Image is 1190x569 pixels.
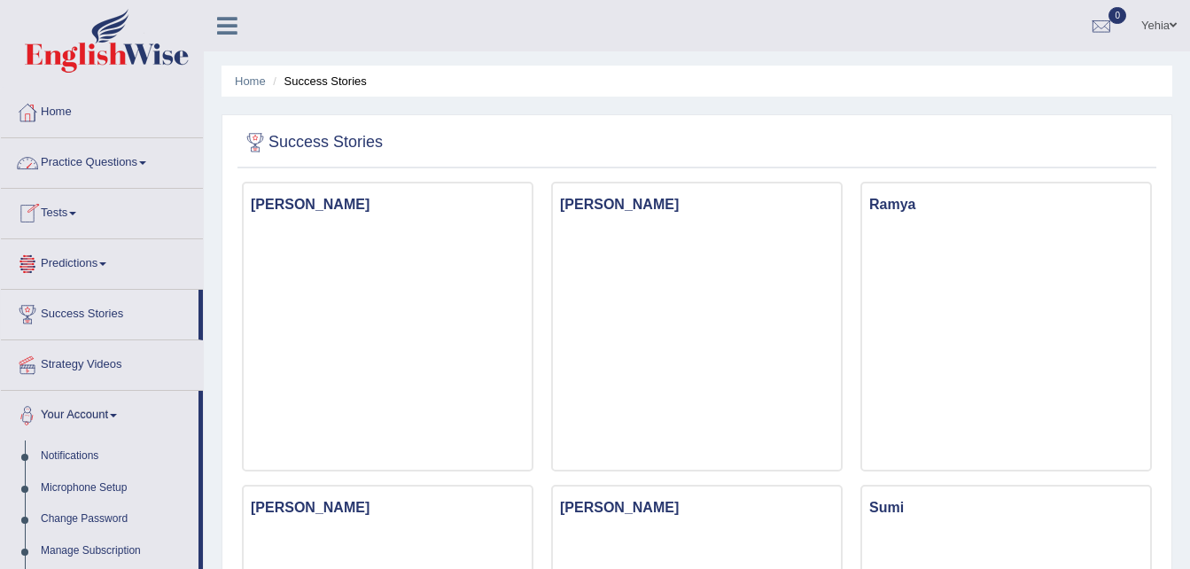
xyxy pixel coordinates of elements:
[244,192,532,217] h3: [PERSON_NAME]
[242,129,383,156] h2: Success Stories
[33,535,198,567] a: Manage Subscription
[1,189,203,233] a: Tests
[33,503,198,535] a: Change Password
[1,290,198,334] a: Success Stories
[235,74,266,88] a: Home
[553,192,841,217] h3: [PERSON_NAME]
[33,472,198,504] a: Microphone Setup
[1108,7,1126,24] span: 0
[33,440,198,472] a: Notifications
[862,192,1150,217] h3: Ramya
[1,391,198,435] a: Your Account
[553,495,841,520] h3: [PERSON_NAME]
[244,495,532,520] h3: [PERSON_NAME]
[1,138,203,183] a: Practice Questions
[1,88,203,132] a: Home
[1,239,203,284] a: Predictions
[268,73,366,90] li: Success Stories
[1,340,203,385] a: Strategy Videos
[862,495,1150,520] h3: Sumi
